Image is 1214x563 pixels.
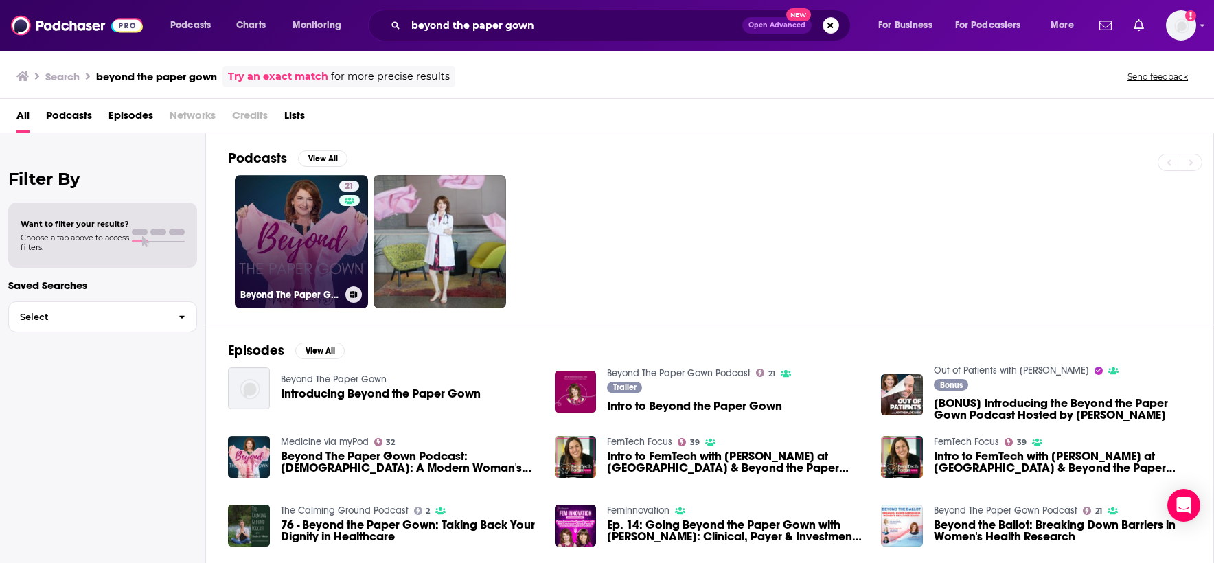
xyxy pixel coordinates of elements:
[1094,14,1117,37] a: Show notifications dropdown
[381,10,864,41] div: Search podcasts, credits, & more...
[1005,438,1027,446] a: 39
[607,519,864,542] a: Ep. 14: Going Beyond the Paper Gown with Mitzi Krockover: Clinical, Payer & Investment Insights i...
[295,343,345,359] button: View All
[690,439,700,446] span: 39
[298,150,347,167] button: View All
[934,505,1077,516] a: Beyond The Paper Gown Podcast
[46,104,92,133] a: Podcasts
[1095,508,1102,514] span: 21
[934,519,1191,542] a: Beyond the Ballot: Breaking Down Barriers in Women's Health Research
[281,388,481,400] a: Introducing Beyond the Paper Gown
[281,436,369,448] a: Medicine via myPod
[345,180,354,194] span: 21
[16,104,30,133] span: All
[108,104,153,133] a: Episodes
[555,436,597,478] img: Intro to FemTech with Dr. Mitzi Krockover at Women Centered & Beyond the Paper Gown
[228,69,328,84] a: Try an exact match
[607,367,751,379] a: Beyond The Paper Gown Podcast
[293,16,341,35] span: Monitoring
[768,371,775,377] span: 21
[236,16,266,35] span: Charts
[386,439,395,446] span: 32
[228,150,287,167] h2: Podcasts
[8,169,197,189] h2: Filter By
[607,450,864,474] span: Intro to FemTech with [PERSON_NAME] at [GEOGRAPHIC_DATA] & Beyond the Paper Gown
[232,104,268,133] span: Credits
[414,507,431,515] a: 2
[228,342,284,359] h2: Episodes
[281,519,538,542] a: 76 - Beyond the Paper Gown: Taking Back Your Dignity in Healthcare
[881,505,923,547] img: Beyond the Ballot: Breaking Down Barriers in Women's Health Research
[1166,10,1196,41] img: User Profile
[607,436,672,448] a: FemTech Focus
[955,16,1021,35] span: For Podcasters
[235,175,368,308] a: 21Beyond The Paper Gown Podcast
[1166,10,1196,41] span: Logged in as sophiak
[281,374,387,385] a: Beyond The Paper Gown
[555,505,597,547] a: Ep. 14: Going Beyond the Paper Gown with Mitzi Krockover: Clinical, Payer & Investment Insights i...
[607,400,782,412] a: Intro to Beyond the Paper Gown
[934,450,1191,474] span: Intro to FemTech with [PERSON_NAME] at [GEOGRAPHIC_DATA] & Beyond the Paper Gown
[228,436,270,478] img: Beyond The Paper Gown Podcast: Ayurveda: A Modern Woman's Guide to Ancient Wellness
[331,69,450,84] span: for more precise results
[555,371,597,413] img: Intro to Beyond the Paper Gown
[881,374,923,416] img: [BONUS] Introducing the Beyond the Paper Gown Podcast Hosted by Dr. Mitzi Krockover
[786,8,811,21] span: New
[281,450,538,474] span: Beyond The Paper Gown Podcast: [DEMOGRAPHIC_DATA]: A Modern Woman's Guide to Ancient Wellness
[227,14,274,36] a: Charts
[748,22,805,29] span: Open Advanced
[607,505,669,516] a: FemInnovation
[607,519,864,542] span: Ep. 14: Going Beyond the Paper Gown with [PERSON_NAME]: Clinical, Payer & Investment Insights int...
[613,383,637,391] span: Trailer
[45,70,80,83] h3: Search
[1166,10,1196,41] button: Show profile menu
[406,14,742,36] input: Search podcasts, credits, & more...
[1017,439,1027,446] span: 39
[283,14,359,36] button: open menu
[940,381,963,389] span: Bonus
[161,14,229,36] button: open menu
[934,398,1191,421] span: [BONUS] Introducing the Beyond the Paper Gown Podcast Hosted by [PERSON_NAME]
[934,365,1089,376] a: Out of Patients with Matthew Zachary
[281,505,409,516] a: The Calming Ground Podcast
[374,438,396,446] a: 32
[1123,71,1192,82] button: Send feedback
[934,398,1191,421] a: [BONUS] Introducing the Beyond the Paper Gown Podcast Hosted by Dr. Mitzi Krockover
[869,14,950,36] button: open menu
[228,367,270,409] img: Introducing Beyond the Paper Gown
[281,450,538,474] a: Beyond The Paper Gown Podcast: Ayurveda: A Modern Woman's Guide to Ancient Wellness
[284,104,305,133] a: Lists
[607,450,864,474] a: Intro to FemTech with Dr. Mitzi Krockover at Women Centered & Beyond the Paper Gown
[21,233,129,252] span: Choose a tab above to access filters.
[8,301,197,332] button: Select
[8,279,197,292] p: Saved Searches
[881,436,923,478] img: Intro to FemTech with Dr. Mitzi Krockover at Women Centered & Beyond the Paper Gown
[678,438,700,446] a: 39
[228,150,347,167] a: PodcastsView All
[1051,16,1074,35] span: More
[1083,507,1102,515] a: 21
[228,505,270,547] img: 76 - Beyond the Paper Gown: Taking Back Your Dignity in Healthcare
[756,369,775,377] a: 21
[21,219,129,229] span: Want to filter your results?
[946,14,1041,36] button: open menu
[1167,489,1200,522] div: Open Intercom Messenger
[170,16,211,35] span: Podcasts
[934,436,999,448] a: FemTech Focus
[11,12,143,38] img: Podchaser - Follow, Share and Rate Podcasts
